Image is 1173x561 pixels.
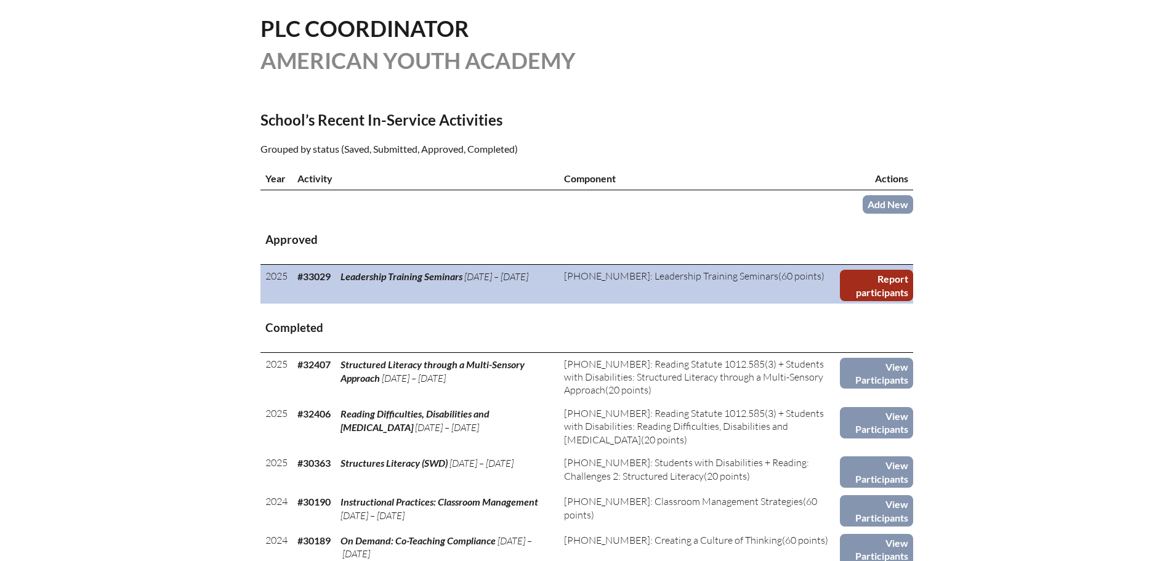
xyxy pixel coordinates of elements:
[564,358,824,397] span: [PHONE_NUMBER]: Reading Statute 1012.585(3) + Students with Disabilities: Structured Literacy thr...
[292,167,560,190] th: Activity
[260,15,469,42] span: PLC Coordinator
[260,490,292,529] td: 2024
[341,535,496,546] span: On Demand: Co-Teaching Compliance
[260,47,576,74] span: American Youth Academy
[297,270,331,282] b: #33029
[559,167,839,190] th: Component
[449,457,514,469] span: [DATE] – [DATE]
[559,451,839,490] td: (20 points)
[559,265,839,304] td: (60 points)
[297,535,331,546] b: #30189
[840,407,913,438] a: View Participants
[564,407,824,446] span: [PHONE_NUMBER]: Reading Statute 1012.585(3) + Students with Disabilities: Reading Difficulties, D...
[415,421,479,434] span: [DATE] – [DATE]
[564,270,778,282] span: [PHONE_NUMBER]: Leadership Training Seminars
[564,456,809,482] span: [PHONE_NUMBER]: Students with Disabilities + Reading: Challenges 2: Structured Literacy
[297,496,331,507] b: #30190
[840,358,913,389] a: View Participants
[260,352,292,402] td: 2025
[341,408,490,433] span: Reading Difficulties, Disabilities and [MEDICAL_DATA]
[564,534,782,546] span: [PHONE_NUMBER]: Creating a Culture of Thinking
[297,358,331,370] b: #32407
[265,232,908,248] h3: Approved
[564,495,803,507] span: [PHONE_NUMBER]: Classroom Management Strategies
[863,195,913,213] a: Add New
[840,270,913,301] a: Report participants
[260,167,292,190] th: Year
[341,358,525,384] span: Structured Literacy through a Multi-Sensory Approach
[840,495,913,527] a: View Participants
[341,509,405,522] span: [DATE] – [DATE]
[260,141,694,157] p: Grouped by status (Saved, Submitted, Approved, Completed)
[464,270,528,283] span: [DATE] – [DATE]
[559,352,839,402] td: (20 points)
[341,535,532,560] span: [DATE] – [DATE]
[265,320,908,336] h3: Completed
[382,372,446,384] span: [DATE] – [DATE]
[297,408,331,419] b: #32406
[341,457,448,469] span: Structures Literacy (SWD)
[260,402,292,451] td: 2025
[840,456,913,488] a: View Participants
[341,270,462,282] span: Leadership Training Seminars
[559,490,839,529] td: (60 points)
[260,451,292,490] td: 2025
[260,111,694,129] h2: School’s Recent In-Service Activities
[840,167,913,190] th: Actions
[260,265,292,304] td: 2025
[297,457,331,469] b: #30363
[341,496,538,507] span: Instructional Practices: Classroom Management
[559,402,839,451] td: (20 points)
